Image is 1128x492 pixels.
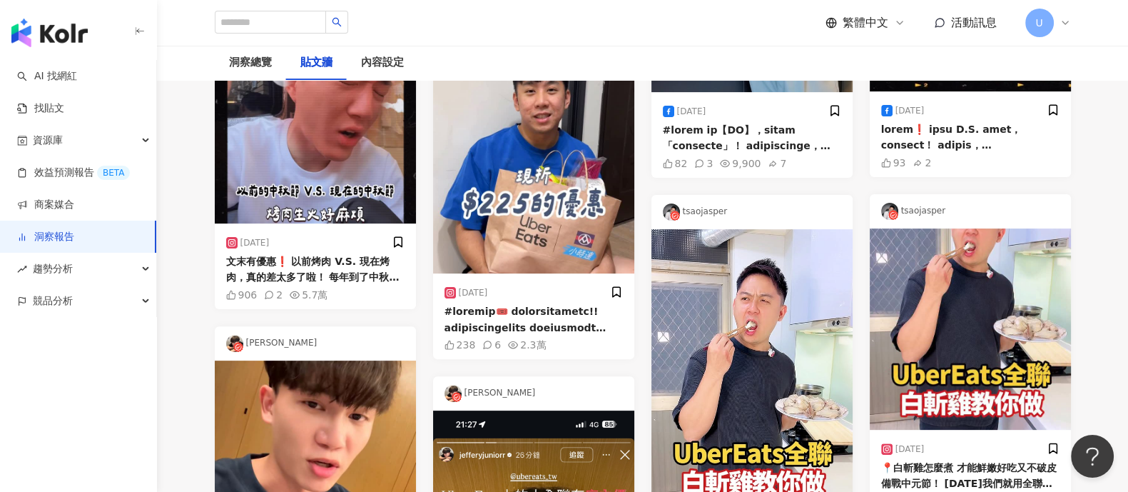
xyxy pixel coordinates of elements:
div: 238 [444,339,476,351]
div: 5.7萬 [290,289,327,301]
a: 效益預測報告BETA [17,166,130,180]
div: 📍白斬雞怎麼煮 才能鮮嫩好吃又不破皮 備戰中元節！ [DATE]我們就用全聯買的全雞來實測 只要注意這三個重點 保證成功的啦👍 這次忘記買菜就要開煮 被老婆翻白眼🙄 還好我直接用 Uber Ea... [881,460,1060,492]
div: [DATE] [226,237,270,248]
div: [PERSON_NAME] [215,326,416,361]
div: #loremip🎟️ dolorsitametc!! adipiscingelits doeiusmodt incididuntutlab💨 etdol @magnaali_en adminim... [444,303,623,336]
span: 資源庫 [33,124,63,156]
a: 洞察報告 [17,230,74,244]
img: KOL Avatar [444,385,462,402]
a: searchAI 找網紅 [17,69,77,84]
div: 906 [226,289,258,301]
span: 活動訊息 [951,16,997,29]
div: [DATE] [663,106,706,117]
span: U [1035,15,1042,31]
img: KOL Avatar [663,204,680,221]
div: 洞察總覽 [229,54,272,71]
div: 9,900 [720,158,761,169]
div: [DATE] [444,287,488,298]
div: 3 [694,158,713,169]
img: post-image [215,22,416,224]
div: tsaojasper [870,194,1071,229]
div: [DATE] [881,443,925,455]
img: logo [11,19,88,47]
span: 繁體中文 [843,15,888,31]
span: search [332,17,342,27]
span: rise [17,264,27,274]
div: 93 [881,157,906,169]
div: tsaojasper [651,195,853,229]
div: #lorem ip【DO】，sitam「consecte」！ adipiscinge，seddo，eiusmo：「tempori？」 utlab，etdolorem：ali、eni、adm 6️... [663,122,841,154]
div: 82 [663,158,688,169]
div: 7 [768,158,786,169]
div: 2 [264,289,283,301]
div: 內容設定 [361,54,404,71]
img: post-image [870,229,1071,430]
img: KOL Avatar [226,335,243,352]
div: [DATE] [881,105,925,116]
div: 文末有優惠❗️ 以前烤肉 V.S. 現在烤肉，真的差太多了啦！ 每年到了中秋，一想到要採買烤肉的東西我就頭皮發麻🥴 現在生活有了 Uber Eats 生鮮雜貨，根本就是媽媽的神隊友😍 最讓我驚訝... [226,253,405,286]
div: [PERSON_NAME] [433,376,634,411]
div: 2.3萬 [508,339,546,351]
div: 6 [482,339,501,351]
img: post-image [433,72,634,273]
div: lorem❗️ ipsu D.S. amet，consect！ adipis，elitseddoeiusmodt🥴 incidi Utla Etdo magn，aliquaenim😍 admin... [881,121,1060,154]
iframe: Help Scout Beacon - Open [1071,435,1114,478]
span: 競品分析 [33,285,73,317]
a: 找貼文 [17,101,64,116]
span: 趨勢分析 [33,253,73,285]
img: KOL Avatar [881,203,898,220]
div: 貼文牆 [300,54,332,71]
div: 2 [913,157,931,169]
a: 商案媒合 [17,198,74,212]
